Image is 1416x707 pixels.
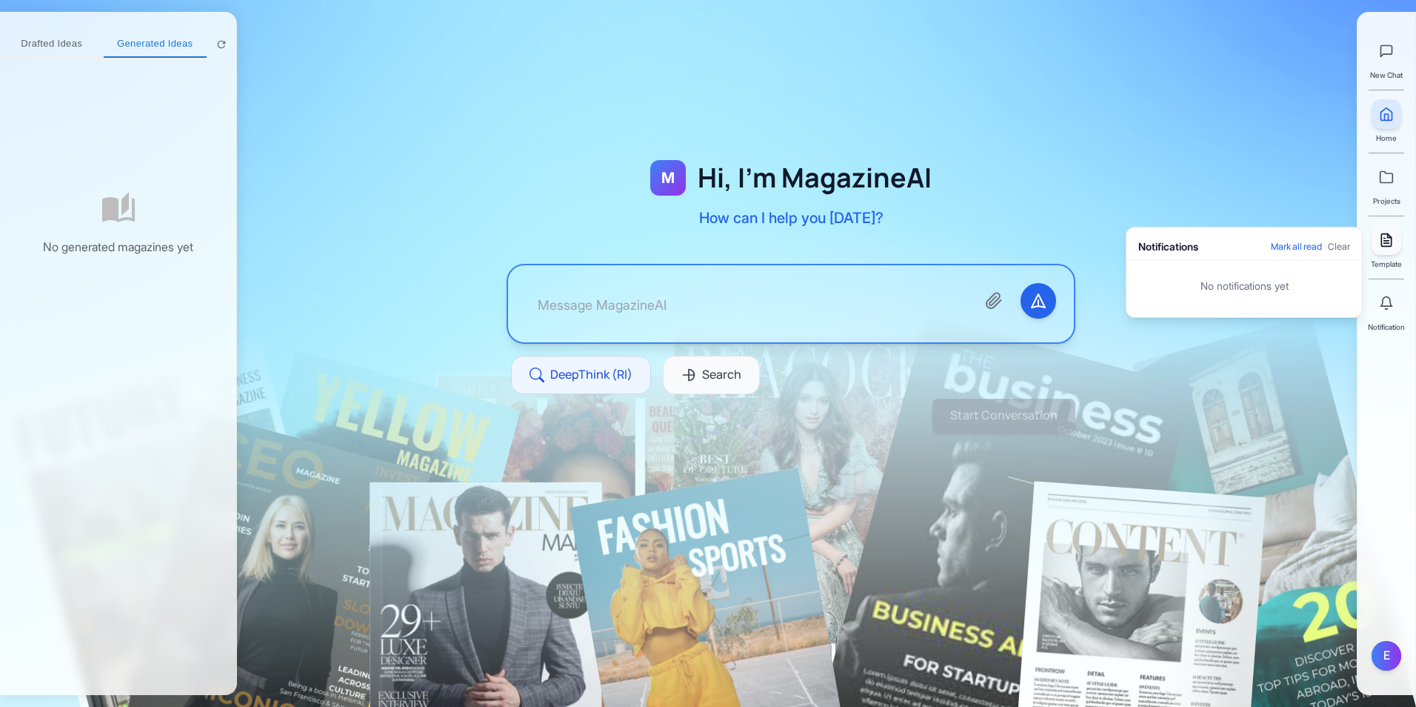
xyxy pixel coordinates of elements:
button: Generated Ideas [104,31,207,58]
button: Refresh magazines [213,36,230,53]
button: E [1372,641,1401,671]
span: Search [702,365,741,385]
button: DeepThink (RI) [511,356,651,394]
span: Template [1371,258,1402,270]
span: Notification [1368,321,1405,333]
button: Send message [1021,283,1056,319]
span: DeepThink (RI) [550,365,632,385]
span: Projects [1373,195,1400,207]
div: No notifications yet [1126,261,1362,311]
button: Start Conversation [932,399,1075,433]
div: No generated magazines yet [43,238,193,257]
span: Home [1376,132,1397,144]
span: New Chat [1370,69,1403,81]
button: Search [663,356,760,394]
span: M [661,167,675,188]
button: Mark all read [1271,241,1322,253]
button: Clear [1328,241,1350,253]
h1: Hi, I'm MagazineAI [698,163,932,193]
button: Attach files [976,283,1012,319]
p: How can I help you [DATE]? [699,208,884,228]
div: Notifications [1138,239,1198,254]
